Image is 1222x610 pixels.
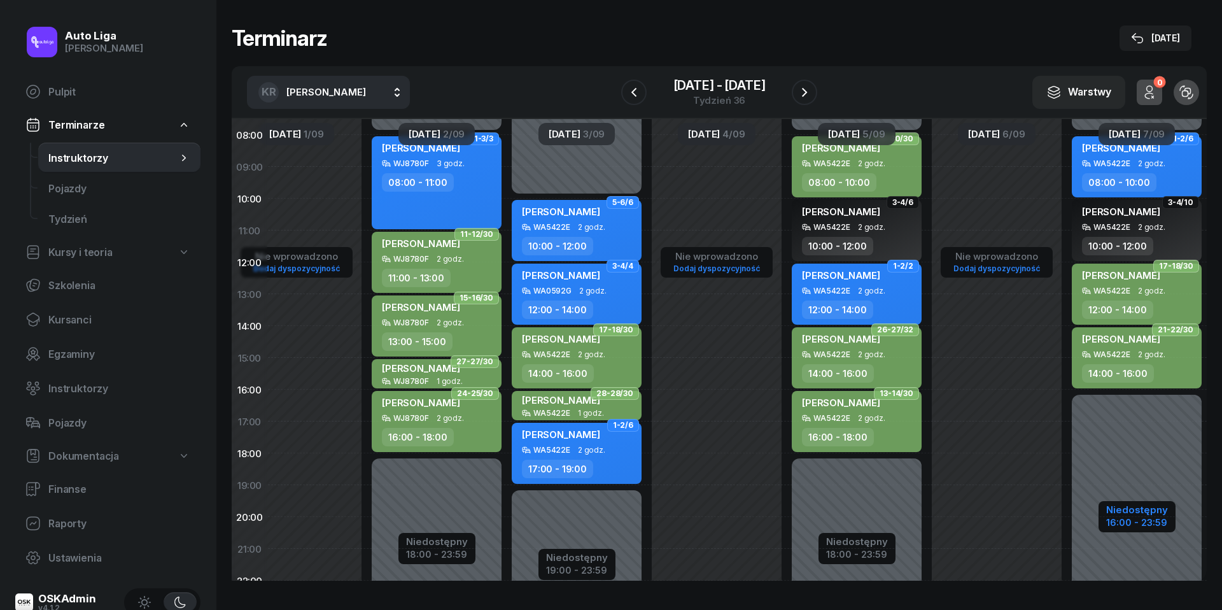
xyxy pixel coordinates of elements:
div: 21:00 [232,533,267,565]
div: WJ8780F [393,377,429,385]
span: Terminarze [48,119,104,131]
span: 1 godz. [578,409,604,418]
span: 2 godz. [437,318,464,327]
span: Pulpit [48,86,190,98]
button: Warstwy [1032,76,1125,109]
span: [PERSON_NAME] [286,86,366,98]
div: WA5422E [1093,350,1130,358]
div: 13:00 - 15:00 [382,332,453,351]
div: Tydzień 36 [673,96,766,105]
button: Niedostępny18:00 - 23:59 [406,534,468,562]
span: 2/09 [443,129,465,139]
span: Instruktorzy [48,383,190,395]
span: 2 godz. [858,223,885,232]
span: 5/09 [862,129,885,139]
a: Ustawienia [15,543,200,573]
span: 2 godz. [578,350,605,359]
span: 5-6/6 [612,201,633,204]
span: 26-27/32 [877,329,913,331]
span: [PERSON_NAME] [802,333,880,345]
div: [DATE] [1131,31,1180,46]
span: 3-4/10 [1168,201,1193,204]
span: 1-2/2 [893,265,913,267]
div: Niedostępny [406,537,468,546]
span: 7/09 [1143,129,1165,139]
div: 14:00 [232,310,267,342]
button: Niedostępny18:00 - 23:59 [826,534,888,562]
span: 2 godz. [437,255,464,264]
div: 18:00 [232,437,267,469]
div: 20:00 [232,501,267,533]
div: Niedostępny [1106,505,1168,514]
button: 0 [1137,80,1162,105]
div: Nie wprowadzono [248,251,345,262]
div: 16:00 - 23:59 [1106,514,1168,528]
span: 3 godz. [437,159,465,168]
a: Dodaj dyspozycyjność [248,261,345,276]
span: 2 godz. [1138,159,1165,168]
div: 14:00 - 16:00 [1082,364,1154,383]
span: [DATE] [968,129,1000,139]
span: - [717,79,722,92]
span: [PERSON_NAME] [382,301,460,313]
div: WA0592G [533,287,572,295]
span: [PERSON_NAME] [522,429,600,441]
span: [DATE] [269,129,301,139]
span: 2 godz. [1138,223,1165,232]
span: 2 godz. [858,414,885,423]
a: Szkolenia [15,270,200,301]
span: [PERSON_NAME] [382,362,460,374]
div: 15:00 [232,342,267,374]
div: 12:00 - 14:00 [522,301,593,319]
a: Dokumentacja [15,442,200,470]
span: 11-12/30 [460,233,493,236]
span: 2 godz. [1138,350,1165,359]
a: Instruktorzy [15,373,200,404]
span: Finanse [48,483,190,495]
div: 08:00 [232,119,267,151]
span: [PERSON_NAME] [1082,269,1160,281]
a: Dodaj dyspozycyjność [668,261,765,276]
button: Nie wprowadzonoDodaj dyspozycyjność [948,248,1045,276]
a: Raporty [15,508,200,539]
div: WA5422E [1093,159,1130,167]
span: [PERSON_NAME] [1082,333,1160,345]
a: Finanse [15,474,200,504]
div: 12:00 - 14:00 [1082,301,1153,319]
span: [PERSON_NAME] [522,206,600,218]
span: [PERSON_NAME] [522,333,600,345]
div: 22:00 [232,565,267,597]
span: 2 godz. [437,414,464,423]
span: Kursy i teoria [48,246,113,259]
div: 10:00 - 12:00 [522,237,593,255]
div: 08:00 - 10:00 [802,173,876,192]
span: [PERSON_NAME] [522,269,600,281]
div: 08:00 - 10:00 [1082,173,1156,192]
span: Pojazdy [48,183,190,195]
span: 6/09 [1002,129,1025,139]
h1: Terminarz [232,27,327,50]
div: 10:00 [232,183,267,215]
span: 1 godz. [437,377,463,386]
span: [PERSON_NAME] [802,269,880,281]
span: 28-28/30 [596,392,633,395]
button: Niedostępny19:00 - 23:59 [546,550,608,578]
span: [PERSON_NAME] [802,397,880,409]
span: Raporty [48,518,190,530]
div: WA5422E [1093,287,1130,295]
span: 2 godz. [578,223,605,232]
div: Warstwy [1046,85,1111,100]
div: WA5422E [533,409,570,417]
div: 17:00 [232,406,267,437]
div: 10:00 - 12:00 [1082,237,1153,255]
div: 08:00 - 11:00 [382,173,454,192]
div: 12:00 - 14:00 [802,301,873,319]
div: 10:00 - 12:00 [802,237,873,255]
span: 2 godz. [578,446,605,455]
div: 18:00 - 23:59 [406,546,468,560]
div: WA5422E [1093,223,1130,231]
a: Instruktorzy [38,143,200,173]
span: Ustawienia [48,552,190,564]
span: 24-25/30 [457,392,493,395]
div: 11:00 - 13:00 [382,269,451,287]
